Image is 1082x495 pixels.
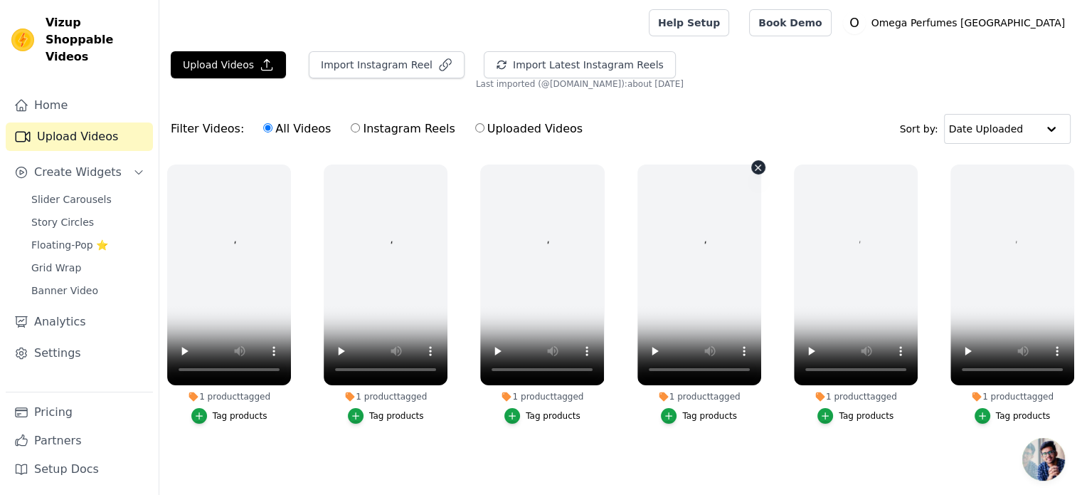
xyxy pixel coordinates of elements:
div: Filter Videos: [171,113,590,145]
a: Home [6,91,153,120]
img: Vizup [11,28,34,51]
a: Analytics [6,308,153,336]
a: Slider Carousels [23,189,153,209]
button: Create Widgets [6,158,153,187]
button: Upload Videos [171,51,286,78]
div: 1 product tagged [480,391,604,402]
button: Tag products [348,408,424,424]
span: Last imported (@ [DOMAIN_NAME] ): about [DATE] [476,78,684,90]
div: Tag products [996,410,1051,422]
a: Banner Video [23,281,153,301]
button: Import Instagram Reel [309,51,465,78]
button: Tag products [504,408,580,424]
div: 1 product tagged [324,391,447,402]
button: Tag products [191,408,267,424]
a: Floating-Pop ⭐ [23,235,153,255]
label: Instagram Reels [350,120,455,138]
button: O Omega Perfumes [GEOGRAPHIC_DATA] [843,10,1071,36]
div: 1 product tagged [950,391,1074,402]
a: Story Circles [23,212,153,232]
span: Story Circles [31,215,94,229]
button: Tag products [975,408,1051,424]
a: Upload Videos [6,123,153,151]
a: Setup Docs [6,455,153,484]
span: Vizup Shoppable Videos [46,14,147,66]
div: Tag products [369,410,424,422]
label: Uploaded Videos [474,120,583,138]
span: Create Widgets [34,164,122,181]
span: Banner Video [31,283,98,298]
div: 1 product tagged [794,391,918,402]
a: Settings [6,339,153,368]
div: Tag products [839,410,893,422]
a: Pricing [6,398,153,427]
a: Book Demo [749,9,831,36]
div: 1 product tagged [167,391,291,402]
button: Tag products [661,408,737,424]
span: Grid Wrap [31,261,81,275]
div: Sort by: [900,114,1071,144]
input: Instagram Reels [351,123,360,132]
button: Import Latest Instagram Reels [484,51,676,78]
div: 1 product tagged [637,391,761,402]
div: Tag products [526,410,580,422]
button: Video Delete [751,160,765,174]
span: Slider Carousels [31,192,112,207]
div: Open chat [1022,438,1065,481]
text: O [849,16,859,30]
div: Tag products [213,410,267,422]
p: Omega Perfumes [GEOGRAPHIC_DATA] [866,10,1071,36]
label: All Videos [262,120,332,138]
button: Tag products [817,408,893,424]
input: All Videos [263,123,272,132]
a: Help Setup [649,9,729,36]
a: Partners [6,427,153,455]
input: Uploaded Videos [475,123,484,132]
div: Tag products [682,410,737,422]
span: Floating-Pop ⭐ [31,238,108,252]
a: Grid Wrap [23,258,153,278]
